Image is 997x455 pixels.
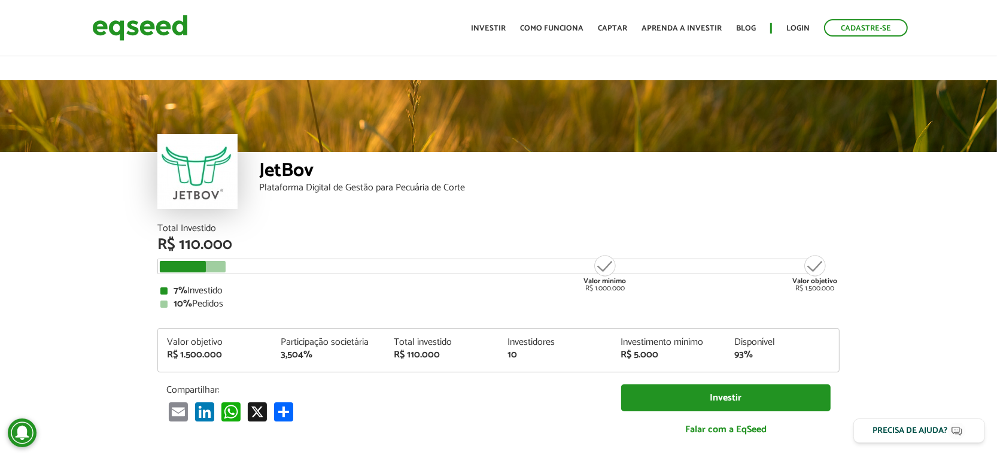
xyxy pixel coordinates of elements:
[520,25,583,32] a: Como funciona
[598,25,627,32] a: Captar
[621,338,717,347] div: Investimento mínimo
[582,254,627,292] div: R$ 1.000.000
[736,25,756,32] a: Blog
[824,19,908,37] a: Cadastre-se
[259,183,840,193] div: Plataforma Digital de Gestão para Pecuária de Corte
[166,402,190,421] a: Email
[167,338,263,347] div: Valor objetivo
[92,12,188,44] img: EqSeed
[174,296,192,312] strong: 10%
[621,384,831,411] a: Investir
[734,350,830,360] div: 93%
[281,350,376,360] div: 3,504%
[174,283,187,299] strong: 7%
[507,338,603,347] div: Investidores
[193,402,217,421] a: LinkedIn
[157,224,840,233] div: Total Investido
[272,402,296,421] a: Compartilhar
[642,25,722,32] a: Aprenda a investir
[792,254,837,292] div: R$ 1.500.000
[583,275,626,287] strong: Valor mínimo
[160,299,837,309] div: Pedidos
[281,338,376,347] div: Participação societária
[471,25,506,32] a: Investir
[259,161,840,183] div: JetBov
[160,286,837,296] div: Investido
[792,275,837,287] strong: Valor objetivo
[245,402,269,421] a: X
[507,350,603,360] div: 10
[166,384,603,396] p: Compartilhar:
[219,402,243,421] a: WhatsApp
[394,350,490,360] div: R$ 110.000
[621,417,831,442] a: Falar com a EqSeed
[621,350,717,360] div: R$ 5.000
[167,350,263,360] div: R$ 1.500.000
[157,237,840,253] div: R$ 110.000
[394,338,490,347] div: Total investido
[734,338,830,347] div: Disponível
[786,25,810,32] a: Login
